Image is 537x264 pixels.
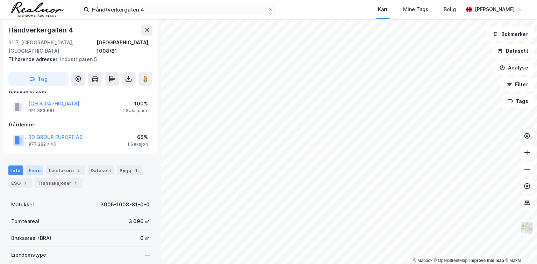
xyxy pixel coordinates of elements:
[8,166,23,175] div: Info
[470,258,504,263] a: Improve this map
[502,230,537,264] iframe: Chat Widget
[145,251,150,259] div: —
[8,72,69,86] button: Tag
[35,178,83,188] div: Transaksjoner
[378,5,388,14] div: Kart
[8,56,60,62] span: Tilhørende adresser:
[492,44,534,58] button: Datasett
[140,234,150,242] div: 0 ㎡
[11,251,46,259] div: Eiendomstype
[11,217,39,226] div: Tomteareal
[9,120,152,129] div: Gårdeiere
[75,167,82,174] div: 2
[475,5,515,14] div: [PERSON_NAME]
[129,217,150,226] div: 3 096 ㎡
[133,167,140,174] div: 1
[89,4,267,15] input: Søk på adresse, matrikkel, gårdeiere, leietakere eller personer
[28,141,56,147] div: 977 282 446
[494,61,534,75] button: Analyse
[11,200,34,209] div: Matrikkel
[11,234,51,242] div: Bruksareal (BRA)
[46,166,85,175] div: Leietakere
[8,24,74,36] div: Håndverkergaten 4
[26,166,43,175] div: Eiere
[501,78,534,91] button: Filter
[122,100,148,108] div: 100%
[100,200,150,209] div: 3905-1008-81-0-0
[487,27,534,41] button: Bokmerker
[73,179,80,186] div: 9
[127,133,148,141] div: 65%
[88,166,114,175] div: Datasett
[22,179,29,186] div: 2
[28,108,55,113] div: 921 383 681
[8,178,32,188] div: ESG
[502,94,534,108] button: Tags
[413,258,432,263] a: Mapbox
[127,141,148,147] div: 1 Seksjon
[8,55,147,64] div: Industrigaten 5
[117,166,143,175] div: Bygg
[96,38,152,55] div: [GEOGRAPHIC_DATA], 1008/81
[122,108,148,113] div: 2 Seksjoner
[502,230,537,264] div: Kontrollprogram for chat
[403,5,428,14] div: Mine Tags
[11,2,64,17] img: realnor-logo.934646d98de889bb5806.png
[444,5,456,14] div: Bolig
[8,38,96,55] div: 3117, [GEOGRAPHIC_DATA], [GEOGRAPHIC_DATA]
[521,221,534,235] img: Z
[434,258,468,263] a: OpenStreetMap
